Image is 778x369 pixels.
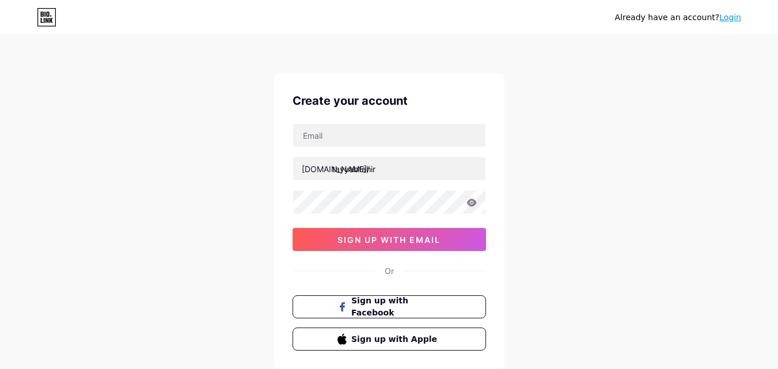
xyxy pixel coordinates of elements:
span: Sign up with Apple [351,333,441,345]
input: Email [293,124,485,147]
button: Sign up with Apple [293,328,486,351]
button: sign up with email [293,228,486,251]
a: Login [719,13,741,22]
div: Already have an account? [615,12,741,24]
div: Or [385,265,394,277]
div: Create your account [293,92,486,109]
input: username [293,157,485,180]
button: Sign up with Facebook [293,295,486,318]
div: [DOMAIN_NAME]/ [302,163,370,175]
span: Sign up with Facebook [351,295,441,319]
span: sign up with email [337,235,441,245]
